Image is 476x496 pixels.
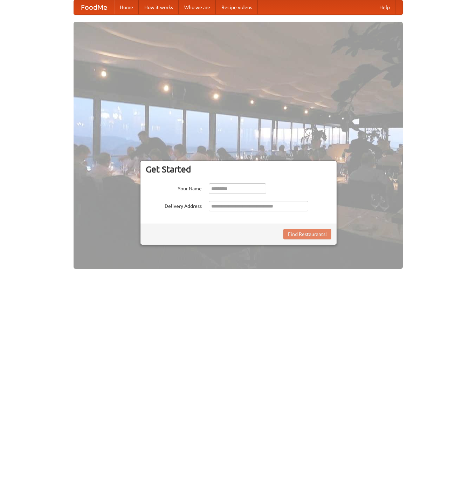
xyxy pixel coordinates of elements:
[216,0,258,14] a: Recipe videos
[179,0,216,14] a: Who we are
[146,183,202,192] label: Your Name
[283,229,331,239] button: Find Restaurants!
[146,164,331,175] h3: Get Started
[146,201,202,210] label: Delivery Address
[139,0,179,14] a: How it works
[114,0,139,14] a: Home
[374,0,395,14] a: Help
[74,0,114,14] a: FoodMe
